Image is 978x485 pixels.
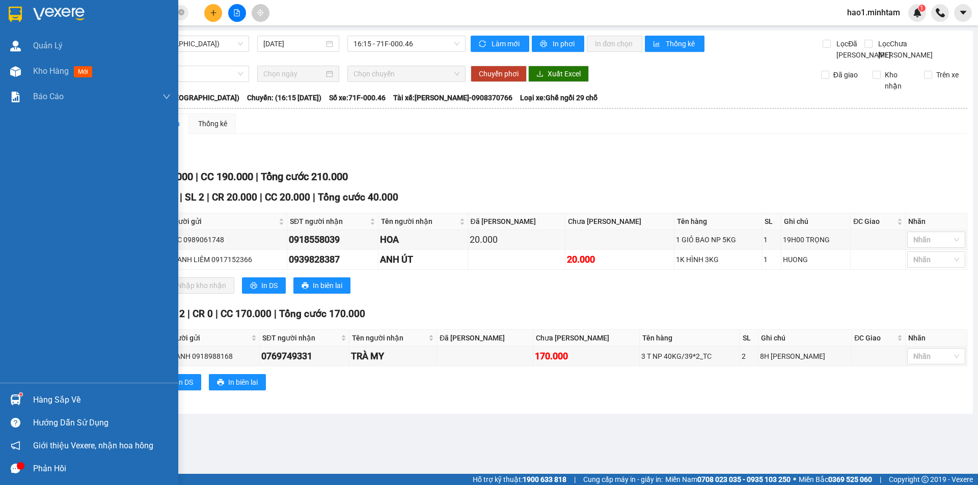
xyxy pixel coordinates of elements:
[520,92,597,103] span: Loại xe: Ghế ngồi 29 chỗ
[10,394,21,405] img: warehouse-icon
[468,213,566,230] th: Đã [PERSON_NAME]
[261,349,347,363] div: 0769749331
[954,4,972,22] button: caret-down
[908,332,964,344] div: Nhãn
[574,474,576,485] span: |
[177,377,193,388] span: In DS
[908,216,964,227] div: Nhãn
[265,191,310,203] span: CC 20.000
[740,330,759,347] th: SL
[783,254,849,265] div: HUONG
[854,332,895,344] span: ĐC Giao
[676,234,760,245] div: 1 GIỎ BAO NP 5KG
[565,213,674,230] th: Chưa [PERSON_NAME]
[329,92,386,103] span: Số xe: 71F-000.46
[760,351,850,362] div: 8H [PERSON_NAME]
[210,9,217,16] span: plus
[166,308,185,320] span: SL 2
[641,351,738,362] div: 3 T NP 40KG/39*2_TC
[196,170,198,183] span: |
[157,277,234,294] button: downloadNhập kho nhận
[829,69,862,80] span: Đã giao
[19,393,22,396] sup: 1
[198,118,227,129] div: Thống kê
[540,40,549,48] span: printer
[233,9,240,16] span: file-add
[247,92,321,103] span: Chuyến: (16:15 [DATE])
[828,475,872,483] strong: 0369 525 060
[11,418,20,427] span: question-circle
[279,308,365,320] span: Tổng cước 170.000
[11,464,20,473] span: message
[212,191,257,203] span: CR 20.000
[839,6,908,19] span: hao1.minhtam
[764,234,779,245] div: 1
[193,308,213,320] span: CR 0
[318,191,398,203] span: Tổng cước 40.000
[874,38,934,61] span: Lọc Chưa [PERSON_NAME]
[762,213,781,230] th: SL
[313,191,315,203] span: |
[676,254,760,265] div: 1K HÌNH 3KG
[473,474,566,485] span: Hỗ trợ kỹ thuật:
[168,234,285,245] div: CÚC 0989061748
[178,9,184,15] span: close-circle
[783,234,849,245] div: 19H00 TRỌNG
[640,330,740,347] th: Tên hàng
[262,332,339,344] span: SĐT người nhận
[302,282,309,290] span: printer
[764,254,779,265] div: 1
[697,475,791,483] strong: 0708 023 035 - 0935 103 250
[260,191,262,203] span: |
[653,40,662,48] span: bar-chart
[959,8,968,17] span: caret-down
[548,68,581,79] span: Xuất Excel
[393,92,512,103] span: Tài xế: [PERSON_NAME]-0908370766
[853,216,895,227] span: ĐC Giao
[11,441,20,450] span: notification
[799,474,872,485] span: Miền Bắc
[378,230,468,250] td: HOA
[217,379,224,387] span: printer
[260,347,349,366] td: 0769749331
[250,282,257,290] span: printer
[378,250,468,270] td: ANH ÚT
[221,308,271,320] span: CC 170.000
[263,38,324,49] input: 15/08/2025
[674,213,762,230] th: Tên hàng
[470,233,564,247] div: 20.000
[215,308,218,320] span: |
[33,415,171,431] div: Hướng dẫn sử dụng
[33,461,171,476] div: Phản hồi
[201,170,253,183] span: CC 190.000
[187,308,190,320] span: |
[207,191,209,203] span: |
[178,8,184,18] span: close-circle
[274,308,277,320] span: |
[261,170,348,183] span: Tổng cước 210.000
[492,38,521,49] span: Làm mới
[257,9,264,16] span: aim
[354,36,459,51] span: 16:15 - 71F-000.46
[645,36,704,52] button: bar-chartThống kê
[204,4,222,22] button: plus
[536,70,544,78] span: download
[881,69,916,92] span: Kho nhận
[74,66,92,77] span: mới
[10,41,21,51] img: warehouse-icon
[742,351,757,362] div: 2
[354,66,459,81] span: Chọn chuyến
[10,66,21,77] img: warehouse-icon
[349,347,437,366] td: TRÀ MY
[832,38,892,61] span: Lọc Đã [PERSON_NAME]
[290,216,368,227] span: SĐT người nhận
[9,7,22,22] img: logo-vxr
[918,5,926,12] sup: 1
[793,477,796,481] span: ⚪️
[256,170,258,183] span: |
[936,8,945,17] img: phone-icon
[252,4,269,22] button: aim
[33,439,153,452] span: Giới thiệu Vexere, nhận hoa hồng
[781,213,851,230] th: Ghi chú
[535,349,638,363] div: 170.000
